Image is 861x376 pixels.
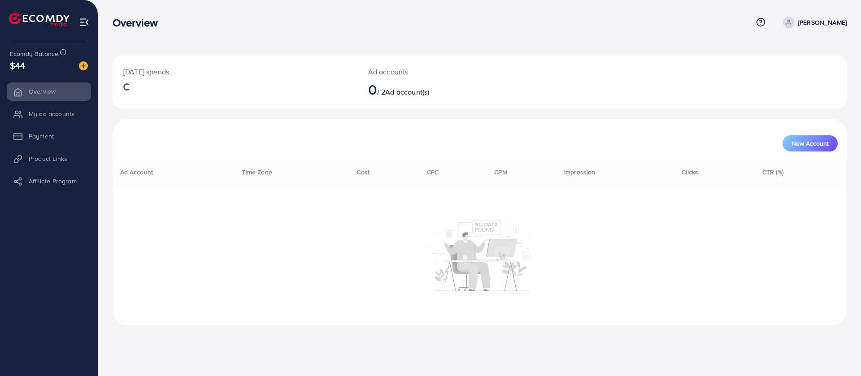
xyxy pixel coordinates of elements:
[368,79,377,99] span: 0
[385,87,429,97] span: Ad account(s)
[79,17,89,27] img: menu
[123,66,347,77] p: [DATE] spends
[783,135,838,151] button: New Account
[779,17,847,28] a: [PERSON_NAME]
[791,140,829,147] span: New Account
[798,17,847,28] p: [PERSON_NAME]
[368,81,530,98] h2: / 2
[10,49,58,58] span: Ecomdy Balance
[9,13,70,26] img: logo
[10,59,25,72] span: $44
[368,66,530,77] p: Ad accounts
[79,61,88,70] img: image
[113,16,165,29] h3: Overview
